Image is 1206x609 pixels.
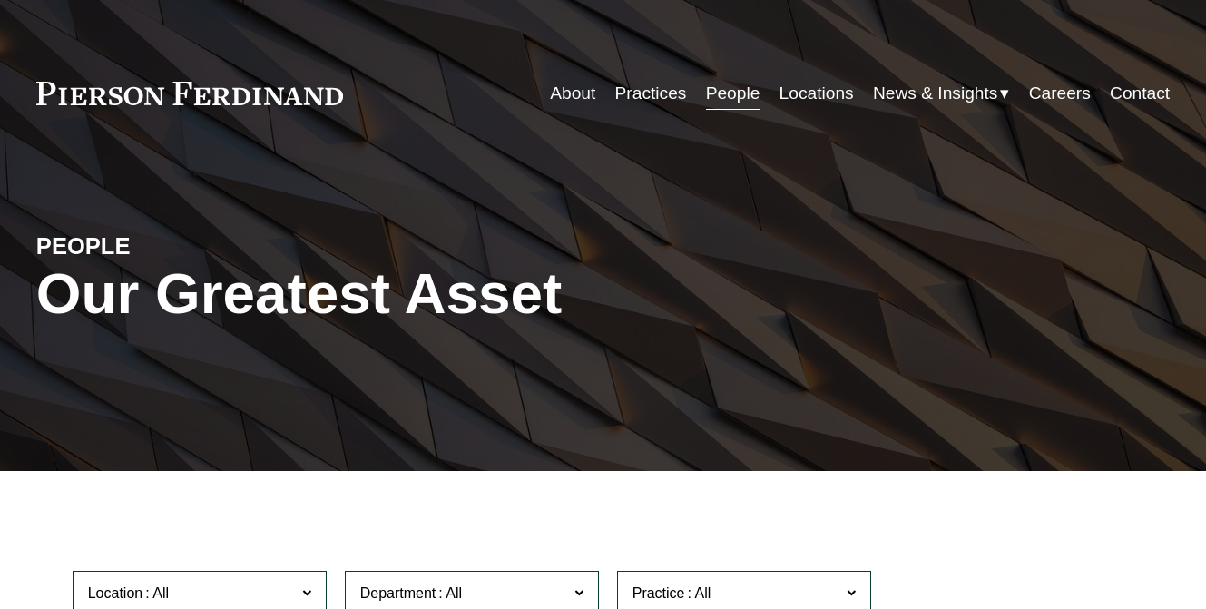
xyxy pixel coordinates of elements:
span: Department [360,585,436,601]
a: Locations [779,76,854,111]
a: Contact [1110,76,1170,111]
h1: Our Greatest Asset [36,260,792,327]
span: Location [88,585,143,601]
a: Practices [615,76,687,111]
a: About [550,76,595,111]
span: Practice [632,585,685,601]
a: folder dropdown [873,76,1009,111]
a: Careers [1029,76,1091,111]
h4: PEOPLE [36,231,319,260]
a: People [706,76,760,111]
span: News & Insights [873,78,997,110]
